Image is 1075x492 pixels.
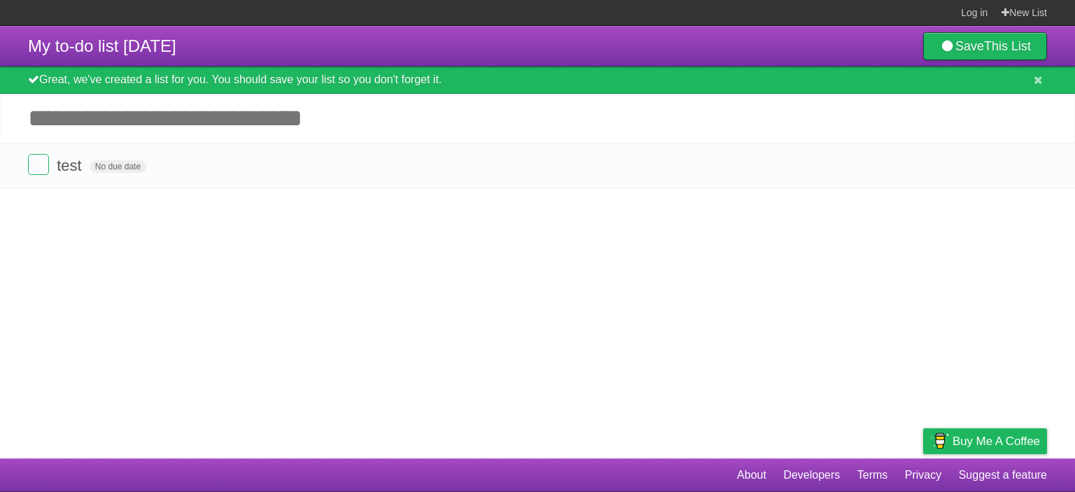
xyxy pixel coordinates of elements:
label: Done [28,154,49,175]
a: Developers [783,462,840,489]
a: Suggest a feature [959,462,1047,489]
a: About [737,462,766,489]
span: Buy me a coffee [953,429,1040,454]
img: Buy me a coffee [930,429,949,453]
a: Terms [857,462,888,489]
b: This List [984,39,1031,53]
span: test [57,157,85,174]
a: Buy me a coffee [923,428,1047,454]
a: SaveThis List [923,32,1047,60]
a: Privacy [905,462,941,489]
span: No due date [90,160,146,173]
span: My to-do list [DATE] [28,36,176,55]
